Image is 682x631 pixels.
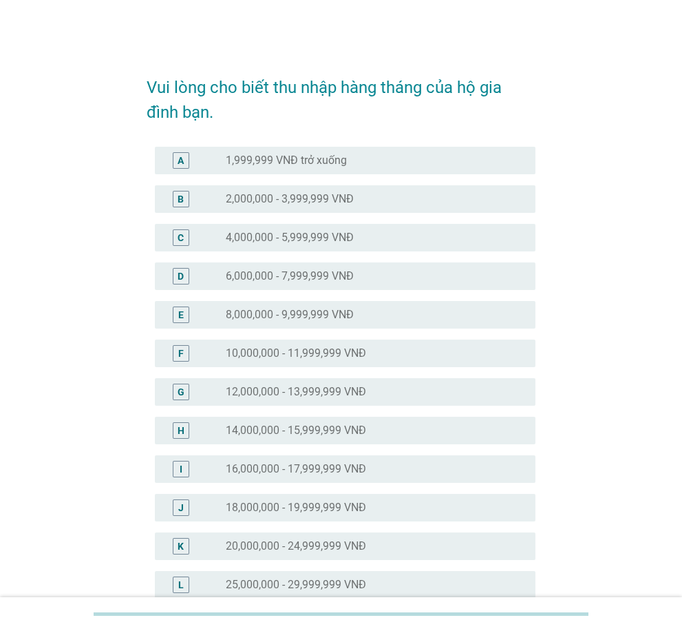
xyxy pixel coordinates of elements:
h2: Vui lòng cho biết thu nhập hàng tháng của hộ gia đình bạn. [147,61,535,125]
div: H [178,423,184,437]
div: G [178,384,184,399]
div: A [178,153,184,167]
label: 12,000,000 - 13,999,999 VNĐ [226,385,366,399]
label: 25,000,000 - 29,999,999 VNĐ [226,578,366,592]
label: 2,000,000 - 3,999,999 VNĐ [226,192,354,206]
div: D [178,269,184,283]
div: F [178,346,184,360]
label: 14,000,000 - 15,999,999 VNĐ [226,424,366,437]
label: 1,999,999 VNĐ trở xuống [226,154,347,167]
div: K [178,539,184,553]
label: 18,000,000 - 19,999,999 VNĐ [226,501,366,515]
div: B [178,192,184,206]
div: I [180,462,182,476]
label: 10,000,000 - 11,999,999 VNĐ [226,346,366,360]
label: 8,000,000 - 9,999,999 VNĐ [226,308,354,322]
div: J [178,500,184,515]
label: 6,000,000 - 7,999,999 VNĐ [226,269,354,283]
label: 20,000,000 - 24,999,999 VNĐ [226,539,366,553]
div: C [178,230,184,245]
div: E [178,307,184,322]
div: L [178,577,184,592]
label: 4,000,000 - 5,999,999 VNĐ [226,231,354,245]
label: 16,000,000 - 17,999,999 VNĐ [226,462,366,476]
